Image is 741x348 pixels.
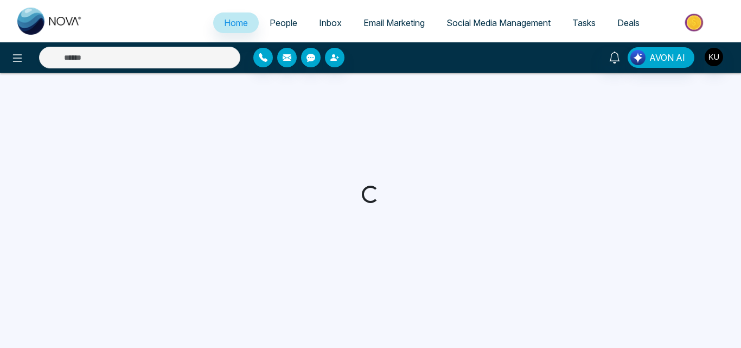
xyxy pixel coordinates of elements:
[436,12,561,33] a: Social Media Management
[446,17,551,28] span: Social Media Management
[649,51,685,64] span: AVON AI
[572,17,596,28] span: Tasks
[213,12,259,33] a: Home
[630,50,646,65] img: Lead Flow
[561,12,606,33] a: Tasks
[606,12,650,33] a: Deals
[353,12,436,33] a: Email Marketing
[17,8,82,35] img: Nova CRM Logo
[319,17,342,28] span: Inbox
[617,17,640,28] span: Deals
[270,17,297,28] span: People
[656,10,734,35] img: Market-place.gif
[628,47,694,68] button: AVON AI
[308,12,353,33] a: Inbox
[259,12,308,33] a: People
[705,48,723,66] img: User Avatar
[363,17,425,28] span: Email Marketing
[224,17,248,28] span: Home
